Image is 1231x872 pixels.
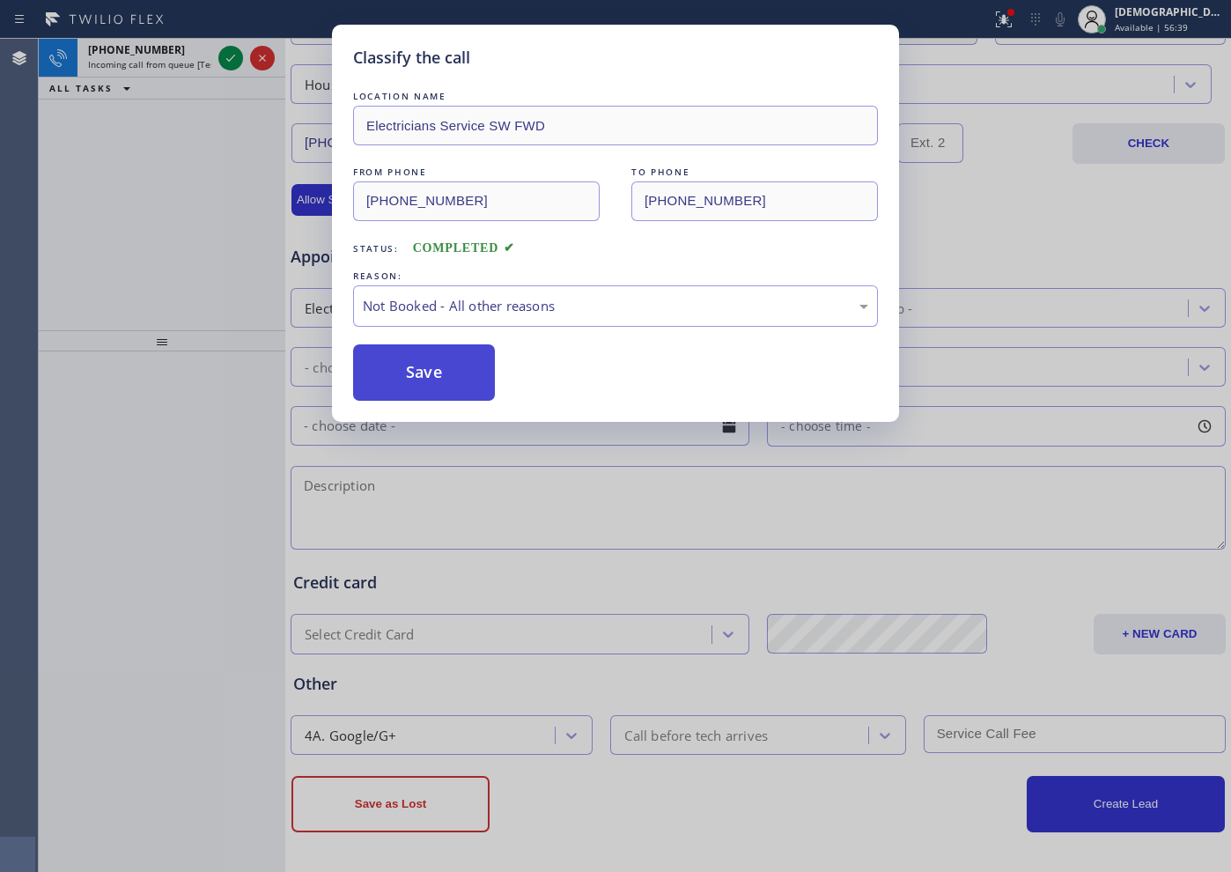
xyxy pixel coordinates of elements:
[631,163,878,181] div: TO PHONE
[353,181,600,221] input: From phone
[353,46,470,70] h5: Classify the call
[353,163,600,181] div: FROM PHONE
[353,242,399,255] span: Status:
[363,296,868,316] div: Not Booked - All other reasons
[413,241,515,255] span: COMPLETED
[353,344,495,401] button: Save
[631,181,878,221] input: To phone
[353,87,878,106] div: LOCATION NAME
[353,267,878,285] div: REASON:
